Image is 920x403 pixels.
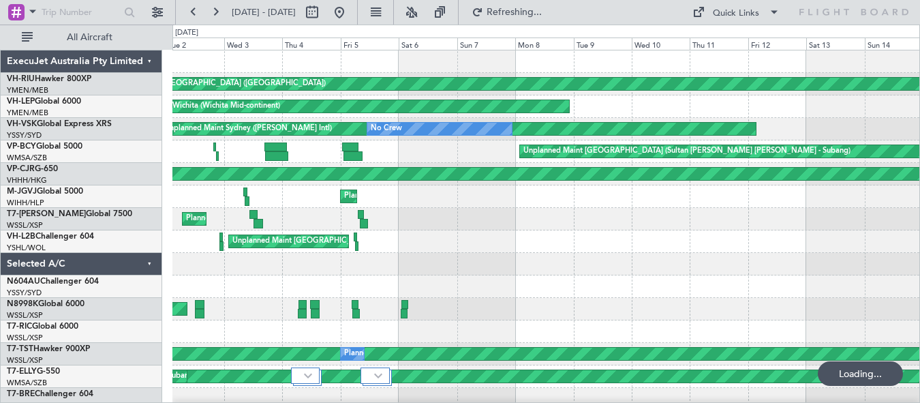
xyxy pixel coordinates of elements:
a: WMSA/SZB [7,378,47,388]
a: M-JGVJGlobal 5000 [7,188,83,196]
div: Tue 2 [166,38,224,50]
div: Wed 10 [632,38,690,50]
span: VH-L2B [7,233,35,241]
a: T7-[PERSON_NAME]Global 7500 [7,210,132,218]
div: Unplanned Maint [GEOGRAPHIC_DATA] ([GEOGRAPHIC_DATA]) [232,231,457,252]
span: VP-CJR [7,165,35,173]
a: N604AUChallenger 604 [7,278,99,286]
div: Quick Links [713,7,759,20]
img: arrow-gray.svg [374,373,382,378]
div: Unplanned Maint Sydney ([PERSON_NAME] Intl) [164,119,332,139]
a: N8998KGlobal 6000 [7,300,85,308]
a: YMEN/MEB [7,85,48,95]
span: M-JGVJ [7,188,37,196]
a: VH-RIUHawker 800XP [7,75,91,83]
a: VH-VSKGlobal Express XRS [7,120,112,128]
div: Planned Maint [GEOGRAPHIC_DATA] (Seletar) [344,186,504,207]
div: Planned Maint [GEOGRAPHIC_DATA] ([GEOGRAPHIC_DATA]) [111,74,326,94]
span: All Aircraft [35,33,144,42]
div: Thu 4 [282,38,340,50]
a: YMEN/MEB [7,108,48,118]
a: WSSL/XSP [7,355,43,365]
div: Sat 13 [806,38,864,50]
span: VH-LEP [7,98,35,106]
span: VH-VSK [7,120,37,128]
span: T7-BRE [7,390,35,398]
button: Quick Links [686,1,786,23]
span: T7-TST [7,345,33,353]
a: WMSA/SZB [7,153,47,163]
div: Unplanned Maint Wichita (Wichita Mid-continent) [111,96,280,117]
img: arrow-gray.svg [304,373,312,378]
div: Sat 6 [399,38,457,50]
span: [DATE] - [DATE] [232,6,296,18]
button: Refreshing... [465,1,547,23]
div: [DATE] [175,27,198,39]
a: WSSL/XSP [7,333,43,343]
span: T7-[PERSON_NAME] [7,210,86,218]
a: VH-L2BChallenger 604 [7,233,94,241]
a: WSSL/XSP [7,220,43,230]
div: No Crew [371,119,402,139]
div: Sun 7 [457,38,515,50]
a: T7-BREChallenger 604 [7,390,93,398]
a: T7-RICGlobal 6000 [7,323,78,331]
a: YSHL/WOL [7,243,46,253]
div: Unplanned Maint [GEOGRAPHIC_DATA] (Sultan [PERSON_NAME] [PERSON_NAME] - Subang) [523,141,850,162]
a: YSSY/SYD [7,130,42,140]
span: N8998K [7,300,38,308]
span: T7-ELLY [7,368,37,376]
a: T7-TSTHawker 900XP [7,345,90,353]
div: Thu 11 [690,38,748,50]
div: Tue 9 [574,38,632,50]
div: Loading... [818,361,903,386]
div: Planned Maint [344,344,394,364]
div: Mon 8 [515,38,573,50]
a: WSSL/XSP [7,310,43,320]
a: T7-ELLYG-550 [7,368,60,376]
a: VHHH/HKG [7,175,47,185]
a: VP-CJRG-650 [7,165,58,173]
div: Fri 5 [341,38,399,50]
a: VP-BCYGlobal 5000 [7,143,82,151]
div: Wed 3 [224,38,282,50]
button: All Aircraft [15,27,148,48]
span: Refreshing... [486,8,543,17]
div: Planned Maint Dubai (Al Maktoum Intl) [186,209,320,229]
span: T7-RIC [7,323,32,331]
span: N604AU [7,278,40,286]
div: Fri 12 [748,38,806,50]
span: VH-RIU [7,75,35,83]
input: Trip Number [42,2,120,23]
a: VH-LEPGlobal 6000 [7,98,81,106]
span: VP-BCY [7,143,36,151]
a: YSSY/SYD [7,288,42,298]
a: WIHH/HLP [7,198,44,208]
